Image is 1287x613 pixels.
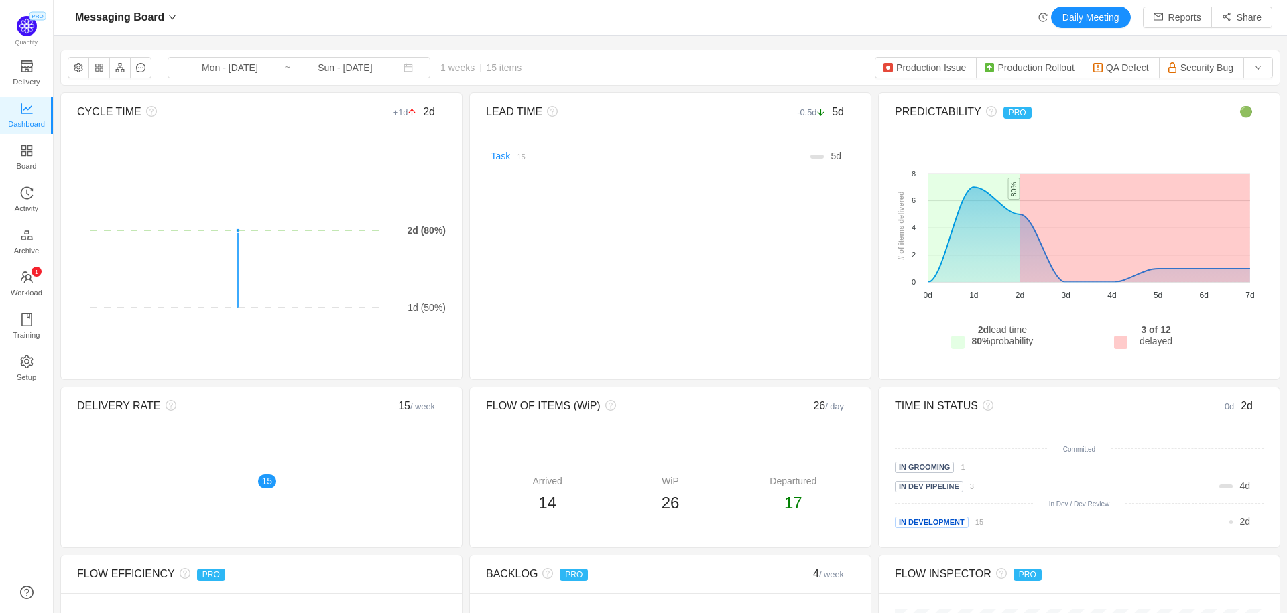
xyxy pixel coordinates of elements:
a: 3 [963,480,974,491]
a: Task [491,151,511,161]
i: icon: line-chart [20,102,34,115]
text: # of items delivered [898,192,906,261]
tspan: 2 [912,251,916,259]
a: Dashboard [20,103,34,129]
div: BACKLOG [486,566,763,582]
span: d [831,151,841,161]
a: icon: teamWorkload [20,271,34,298]
small: -0.5d [797,107,832,117]
span: d [1239,480,1250,491]
span: Setup [17,364,36,391]
i: icon: question-circle [978,400,993,411]
img: 10310 [984,62,995,73]
i: icon: shop [20,60,34,73]
small: +1d [393,107,424,117]
button: icon: appstore [88,57,110,78]
span: Activity [15,195,38,222]
a: Training [20,314,34,340]
div: Departured [732,474,855,488]
span: 5 [831,151,836,161]
i: icon: appstore [20,144,34,157]
i: icon: team [20,271,34,284]
button: icon: apartment [109,57,131,78]
i: icon: book [20,313,34,326]
span: 15 items [486,62,522,73]
span: 2 [1239,516,1245,527]
a: Setup [20,356,34,383]
span: PRO [1014,569,1042,581]
button: icon: down [1243,57,1273,78]
small: Committed [1063,446,1095,453]
span: In Grooming [895,462,954,473]
span: Delivery [13,68,40,95]
small: / week [410,401,435,411]
input: Start date [176,60,284,75]
tspan: 0 [912,278,916,286]
i: icon: question-circle [141,106,157,117]
span: Messaging Board [75,7,164,28]
span: 14 [538,494,556,512]
span: 17 [784,494,802,512]
i: icon: question-circle [161,400,176,411]
i: icon: question-circle [538,568,553,579]
small: In Dev / Dev Review [1049,500,1110,508]
img: 10303 [883,62,894,73]
small: / day [825,401,844,411]
span: In Dev Pipeline [895,481,963,492]
div: Arrived [486,474,609,488]
div: TIME IN STATUS [895,398,1172,414]
div: DELIVERY RATE [77,398,354,414]
button: Security Bug [1159,57,1244,78]
button: icon: share-altShare [1211,7,1272,28]
tspan: 4d [1107,291,1116,301]
div: WiP [609,474,731,488]
button: QA Defect [1085,57,1160,78]
span: 26 [662,494,680,512]
small: 15 [975,518,983,526]
a: Archive [20,229,34,256]
a: Activity [20,187,34,214]
small: 0d [1225,401,1241,411]
span: Board [17,153,37,180]
span: PRO [29,12,46,21]
button: icon: mailReports [1143,7,1212,28]
i: icon: question-circle [981,106,997,117]
i: icon: down [168,13,176,21]
p: 1 [34,267,38,277]
small: 1 [961,463,965,471]
tspan: 1d [969,291,978,301]
img: 10323 [1167,62,1178,73]
tspan: 8 [912,169,916,178]
span: PRO [560,569,588,581]
span: PRO [197,569,225,581]
div: FLOW EFFICIENCY [77,566,354,582]
div: FLOW OF ITEMS (WiP) [486,398,763,414]
span: Training [13,322,40,348]
span: Dashboard [8,111,45,137]
i: icon: gold [20,228,34,242]
img: 10308 [1093,62,1103,73]
img: Quantify [17,16,37,36]
sup: 1 [32,267,42,277]
tspan: 5d [1154,291,1162,301]
small: / week [819,569,844,580]
tspan: 0d [923,291,932,301]
button: icon: setting [68,57,89,78]
span: CYCLE TIME [77,106,141,117]
span: 1 weeks [430,62,532,73]
tspan: 6d [1200,291,1209,301]
span: 5d [832,106,844,117]
span: delayed [1140,324,1172,346]
i: icon: question-circle [991,568,1007,579]
span: 4 [813,568,844,580]
strong: 3 of 12 [1141,324,1170,335]
strong: 80% [971,336,990,346]
button: Production Rollout [976,57,1085,78]
span: probability [971,336,1033,346]
input: End date [291,60,400,75]
tspan: 7d [1245,291,1254,301]
i: icon: question-circle [175,568,190,579]
tspan: 3d [1062,291,1070,301]
span: Archive [14,237,39,264]
span: 15 [398,400,435,411]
